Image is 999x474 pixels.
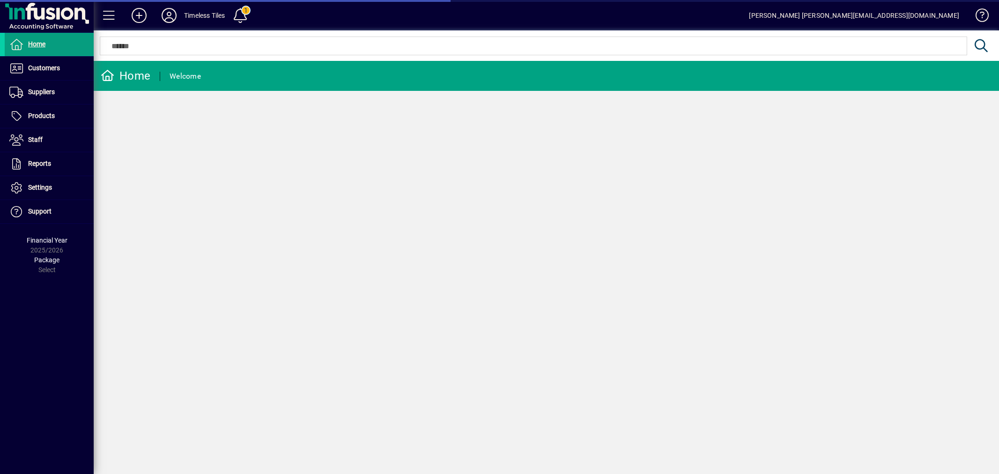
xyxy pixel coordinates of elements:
[34,256,59,264] span: Package
[28,207,52,215] span: Support
[5,57,94,80] a: Customers
[28,160,51,167] span: Reports
[124,7,154,24] button: Add
[184,8,225,23] div: Timeless Tiles
[5,128,94,152] a: Staff
[101,68,150,83] div: Home
[5,81,94,104] a: Suppliers
[28,64,60,72] span: Customers
[28,184,52,191] span: Settings
[5,200,94,223] a: Support
[969,2,987,32] a: Knowledge Base
[28,40,45,48] span: Home
[28,88,55,96] span: Suppliers
[27,237,67,244] span: Financial Year
[749,8,959,23] div: [PERSON_NAME] [PERSON_NAME][EMAIL_ADDRESS][DOMAIN_NAME]
[28,112,55,119] span: Products
[154,7,184,24] button: Profile
[5,152,94,176] a: Reports
[5,104,94,128] a: Products
[5,176,94,200] a: Settings
[28,136,43,143] span: Staff
[170,69,201,84] div: Welcome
